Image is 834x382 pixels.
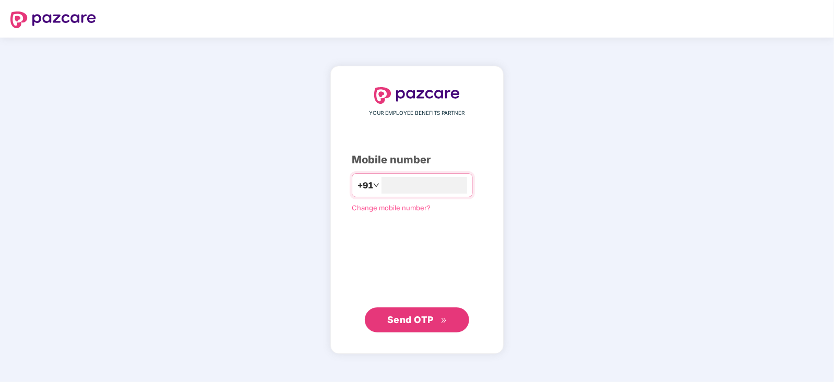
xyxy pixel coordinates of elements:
[370,109,465,117] span: YOUR EMPLOYEE BENEFITS PARTNER
[352,152,482,168] div: Mobile number
[365,307,469,332] button: Send OTPdouble-right
[440,317,447,324] span: double-right
[374,87,460,104] img: logo
[373,182,379,188] span: down
[10,11,96,28] img: logo
[352,204,431,212] a: Change mobile number?
[358,179,373,192] span: +91
[387,314,434,325] span: Send OTP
